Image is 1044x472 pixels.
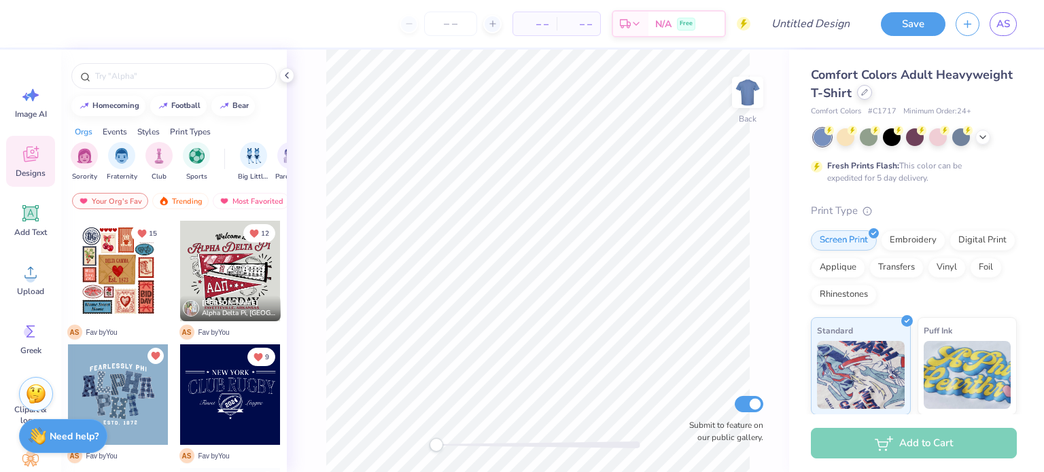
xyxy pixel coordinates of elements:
[928,257,966,278] div: Vinyl
[198,327,230,338] span: Fav by You
[283,148,299,164] img: Parent's Weekend Image
[107,142,137,182] div: filter for Fraternity
[15,109,47,120] span: Image AI
[996,16,1010,32] span: AS
[655,17,672,31] span: N/A
[107,172,137,182] span: Fraternity
[238,142,269,182] div: filter for Big Little Reveal
[198,451,230,461] span: Fav by You
[145,142,173,182] button: filter button
[50,430,99,443] strong: Need help?
[17,286,44,297] span: Upload
[924,323,952,338] span: Puff Ink
[903,106,971,117] span: Minimum Order: 24 +
[881,12,945,36] button: Save
[811,203,1017,219] div: Print Type
[827,160,994,184] div: This color can be expedited for 5 day delivery.
[565,17,592,31] span: – –
[183,142,210,182] div: filter for Sports
[811,67,1013,101] span: Comfort Colors Adult Heavyweight T-Shirt
[424,12,477,36] input: – –
[734,79,761,106] img: Back
[817,323,853,338] span: Standard
[430,438,443,452] div: Accessibility label
[189,148,205,164] img: Sports Image
[265,354,269,361] span: 9
[78,196,89,206] img: most_fav.gif
[179,325,194,340] span: A S
[219,102,230,110] img: trend_line.gif
[246,148,261,164] img: Big Little Reveal Image
[238,142,269,182] button: filter button
[682,419,763,443] label: Submit to feature on our public gallery.
[261,230,269,237] span: 12
[950,230,1015,251] div: Digital Print
[275,142,307,182] button: filter button
[817,341,905,409] img: Standard
[72,172,97,182] span: Sorority
[186,172,207,182] span: Sports
[152,148,167,164] img: Club Image
[20,345,41,356] span: Greek
[811,257,865,278] div: Applique
[147,348,164,364] button: Unlike
[149,230,157,237] span: 15
[232,102,249,109] div: bear
[71,142,98,182] button: filter button
[739,113,756,125] div: Back
[152,193,209,209] div: Trending
[67,448,82,463] span: A S
[86,327,118,338] span: Fav by You
[275,172,307,182] span: Parent's Weekend
[811,106,861,117] span: Comfort Colors
[761,10,860,37] input: Untitled Design
[680,19,693,29] span: Free
[94,69,268,83] input: Try "Alpha"
[67,325,82,340] span: A S
[171,102,201,109] div: football
[158,196,169,206] img: trending.gif
[275,142,307,182] div: filter for Parent's Weekend
[137,126,160,138] div: Styles
[970,257,1002,278] div: Foil
[881,230,945,251] div: Embroidery
[16,168,46,179] span: Designs
[150,96,207,116] button: football
[131,224,163,242] button: Unlike
[152,172,167,182] span: Club
[827,160,899,171] strong: Fresh Prints Flash:
[77,148,92,164] img: Sorority Image
[924,341,1011,409] img: Puff Ink
[114,148,129,164] img: Fraternity Image
[213,193,290,209] div: Most Favorited
[8,404,53,426] span: Clipart & logos
[145,142,173,182] div: filter for Club
[211,96,255,116] button: bear
[219,196,230,206] img: most_fav.gif
[103,126,127,138] div: Events
[92,102,139,109] div: homecoming
[243,224,275,242] button: Unlike
[72,193,148,209] div: Your Org's Fav
[238,172,269,182] span: Big Little Reveal
[79,102,90,110] img: trend_line.gif
[869,257,924,278] div: Transfers
[179,448,194,463] span: A S
[107,142,137,182] button: filter button
[170,126,211,138] div: Print Types
[158,102,169,110] img: trend_line.gif
[75,126,92,138] div: Orgs
[868,106,897,117] span: # C1717
[14,227,47,238] span: Add Text
[183,142,210,182] button: filter button
[71,96,145,116] button: homecoming
[521,17,549,31] span: – –
[247,348,275,366] button: Unlike
[990,12,1017,36] a: AS
[811,230,877,251] div: Screen Print
[811,285,877,305] div: Rhinestones
[202,298,258,308] span: [PERSON_NAME]
[71,142,98,182] div: filter for Sorority
[86,451,118,461] span: Fav by You
[202,308,275,319] span: Alpha Delta Pi, [GEOGRAPHIC_DATA][US_STATE] at [GEOGRAPHIC_DATA]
